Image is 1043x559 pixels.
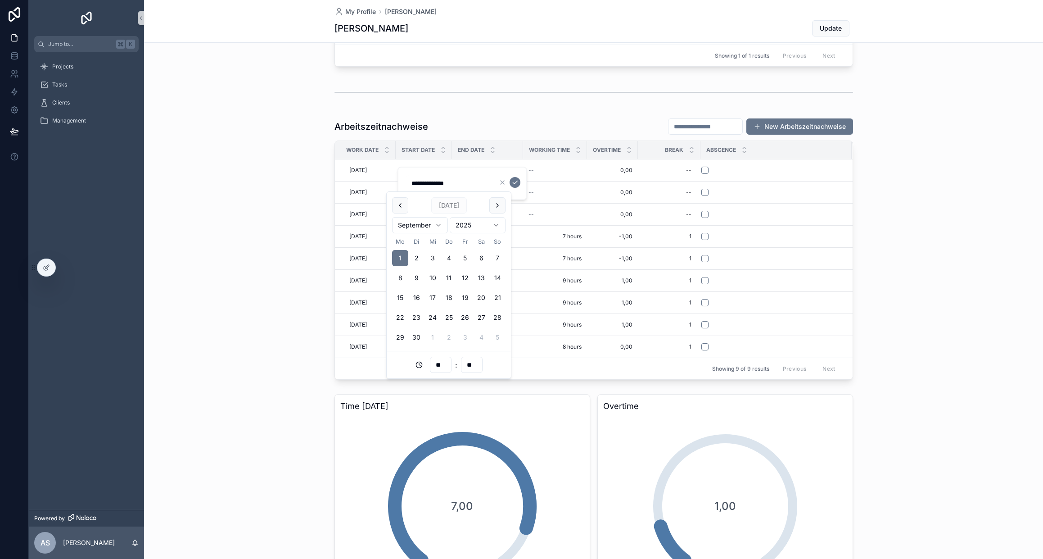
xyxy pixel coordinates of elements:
[592,343,632,350] a: 0,00
[346,251,390,266] a: [DATE]
[473,309,489,326] button: Samstag, 27. September 2025
[665,146,683,154] span: Break
[528,255,582,262] a: 7 hours
[392,270,408,286] button: Montag, 8. September 2025
[79,11,94,25] img: App logo
[686,211,691,218] div: --
[643,229,695,244] a: 1
[441,237,457,246] th: Donnerstag
[528,211,582,218] a: --
[349,321,367,328] span: [DATE]
[643,295,695,310] a: 1
[52,63,73,70] span: Projects
[424,237,441,246] th: Mittwoch
[392,237,506,345] table: September 2025
[349,343,367,350] span: [DATE]
[34,95,139,111] a: Clients
[457,250,473,266] button: Freitag, 5. September 2025
[592,233,632,240] a: -1,00
[34,77,139,93] a: Tasks
[424,290,441,306] button: Mittwoch, 17. September 2025
[592,277,632,284] a: 1,00
[349,189,367,196] span: [DATE]
[424,329,441,345] button: Mittwoch, 1. Oktober 2025
[489,309,506,326] button: Sonntag, 28. September 2025
[34,59,139,75] a: Projects
[441,309,457,326] button: Donnerstag, 25. September 2025
[647,343,691,350] span: 1
[603,400,847,413] h3: Overtime
[34,113,139,129] a: Management
[457,270,473,286] button: Freitag, 12. September 2025
[528,211,534,218] span: --
[34,515,65,522] span: Powered by
[458,146,484,154] span: End Date
[392,290,408,306] button: Montag, 15. September 2025
[592,211,632,218] span: 0,00
[643,251,695,266] a: 1
[408,290,424,306] button: Dienstag, 16. September 2025
[715,52,769,59] span: Showing 1 of 1 results
[529,146,570,154] span: Working Time
[34,36,139,52] button: Jump to...K
[346,273,390,288] a: [DATE]
[647,299,691,306] span: 1
[489,250,506,266] button: Sonntag, 7. September 2025
[346,295,390,310] a: [DATE]
[334,120,428,133] h1: Arbeitszeitnachweise
[349,255,367,262] span: [DATE]
[392,250,408,266] button: Today, Montag, 1. September 2025, selected
[457,329,473,345] button: Freitag, 3. Oktober 2025
[457,290,473,306] button: Freitag, 19. September 2025
[457,237,473,246] th: Freitag
[63,538,115,547] p: [PERSON_NAME]
[441,250,457,266] button: Donnerstag, 4. September 2025
[528,277,582,284] a: 9 hours
[592,299,632,306] a: 1,00
[473,237,489,246] th: Samstag
[643,340,695,354] a: 1
[346,318,390,332] a: [DATE]
[647,233,691,240] span: 1
[401,163,447,177] a: --
[489,237,506,246] th: Sonntag
[746,118,853,135] button: New Arbeitszeitnachweise
[528,299,582,306] a: 9 hours
[385,7,437,16] a: [PERSON_NAME]
[686,189,691,196] div: --
[408,309,424,326] button: Dienstag, 23. September 2025
[706,146,736,154] span: Abscence
[528,233,582,240] a: 7 hours
[349,233,367,240] span: [DATE]
[346,340,390,354] a: [DATE]
[392,357,506,373] div: :
[592,167,632,174] a: 0,00
[48,41,113,48] span: Jump to...
[392,237,408,246] th: Montag
[643,207,695,222] a: --
[41,537,50,548] span: AS
[392,329,408,345] button: Montag, 29. September 2025
[441,329,457,345] button: Donnerstag, 2. Oktober 2025
[592,189,632,196] span: 0,00
[402,146,435,154] span: Start Date
[528,321,582,328] span: 9 hours
[346,146,379,154] span: Work Date
[643,318,695,332] a: 1
[334,22,408,35] h1: [PERSON_NAME]
[489,290,506,306] button: Sonntag, 21. September 2025
[528,189,534,196] span: --
[643,163,695,177] a: --
[457,163,518,177] a: --
[392,309,408,326] button: Montag, 22. September 2025
[592,321,632,328] a: 1,00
